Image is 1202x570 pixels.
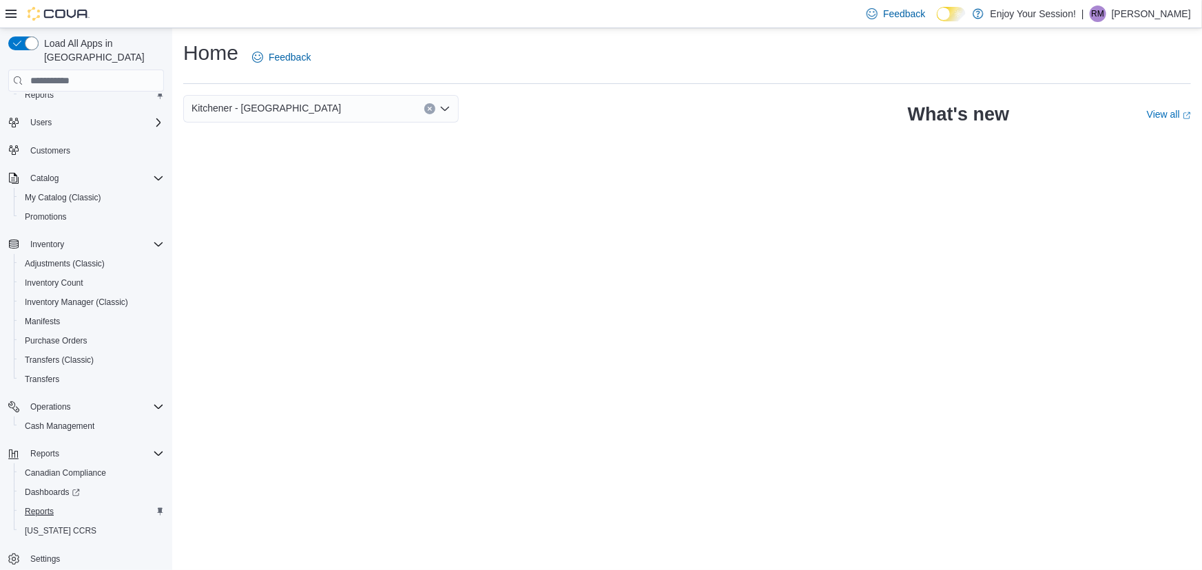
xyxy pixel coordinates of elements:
a: Promotions [19,209,72,225]
span: Reports [19,87,164,103]
button: Canadian Compliance [14,463,169,483]
a: Customers [25,142,76,159]
span: Adjustments (Classic) [25,258,105,269]
a: Purchase Orders [19,332,93,349]
span: Operations [25,399,164,415]
a: Reports [19,503,59,520]
button: Transfers (Classic) [14,350,169,370]
a: Adjustments (Classic) [19,255,110,272]
button: Adjustments (Classic) [14,254,169,273]
span: Manifests [19,313,164,330]
button: Transfers [14,370,169,389]
button: Inventory [3,235,169,254]
button: Manifests [14,312,169,331]
span: Transfers [19,371,164,388]
span: Operations [30,401,71,412]
button: Reports [14,502,169,521]
span: Canadian Compliance [19,465,164,481]
button: Operations [3,397,169,416]
button: Inventory Count [14,273,169,293]
span: Reports [19,503,164,520]
a: Inventory Manager (Classic) [19,294,134,310]
span: Inventory Count [25,277,83,288]
span: Adjustments (Classic) [19,255,164,272]
a: Dashboards [19,484,85,500]
span: Cash Management [25,421,94,432]
button: Reports [25,445,65,462]
button: Customers [3,140,169,160]
span: Dashboards [25,487,80,498]
button: My Catalog (Classic) [14,188,169,207]
span: [US_STATE] CCRS [25,525,96,536]
span: Settings [25,550,164,567]
svg: External link [1183,112,1191,120]
span: Load All Apps in [GEOGRAPHIC_DATA] [39,36,164,64]
span: My Catalog (Classic) [25,192,101,203]
span: Promotions [25,211,67,222]
span: Transfers [25,374,59,385]
button: Clear input [424,103,435,114]
span: RM [1092,6,1105,22]
span: Inventory [25,236,164,253]
span: Washington CCRS [19,522,164,539]
p: | [1081,6,1084,22]
span: Settings [30,553,60,564]
span: Reports [30,448,59,459]
span: Canadian Compliance [25,467,106,478]
span: Customers [25,142,164,159]
span: Users [30,117,52,128]
a: Cash Management [19,418,100,434]
a: View allExternal link [1147,109,1191,120]
a: Transfers (Classic) [19,352,99,368]
span: Catalog [30,173,59,184]
h2: What's new [908,103,1009,125]
button: Reports [3,444,169,463]
span: Promotions [19,209,164,225]
span: Cash Management [19,418,164,434]
span: Manifests [25,316,60,327]
a: Settings [25,551,65,567]
a: [US_STATE] CCRS [19,522,102,539]
span: Inventory Manager (Classic) [19,294,164,310]
h1: Home [183,39,238,67]
button: Operations [25,399,76,415]
span: Feedback [883,7,925,21]
span: Purchase Orders [19,332,164,349]
span: Transfers (Classic) [25,355,94,366]
a: Canadian Compliance [19,465,112,481]
a: Feedback [247,43,316,71]
span: My Catalog (Classic) [19,189,164,206]
span: Feedback [269,50,311,64]
span: Inventory Count [19,275,164,291]
a: Manifests [19,313,65,330]
a: Dashboards [14,483,169,502]
button: Catalog [25,170,64,187]
button: Cash Management [14,416,169,436]
span: Catalog [25,170,164,187]
input: Dark Mode [937,7,966,21]
span: Reports [25,89,54,101]
button: Inventory [25,236,70,253]
span: Inventory Manager (Classic) [25,297,128,308]
button: Reports [14,85,169,105]
span: Kitchener - [GEOGRAPHIC_DATA] [191,100,341,116]
span: Dashboards [19,484,164,500]
a: Reports [19,87,59,103]
button: Users [3,113,169,132]
p: [PERSON_NAME] [1112,6,1191,22]
button: [US_STATE] CCRS [14,521,169,540]
p: Enjoy Your Session! [991,6,1077,22]
span: Reports [25,445,164,462]
button: Promotions [14,207,169,226]
a: Inventory Count [19,275,89,291]
button: Users [25,114,57,131]
button: Catalog [3,169,169,188]
a: Transfers [19,371,65,388]
span: Users [25,114,164,131]
span: Reports [25,506,54,517]
span: Transfers (Classic) [19,352,164,368]
img: Cova [28,7,90,21]
button: Settings [3,549,169,569]
span: Purchase Orders [25,335,87,346]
